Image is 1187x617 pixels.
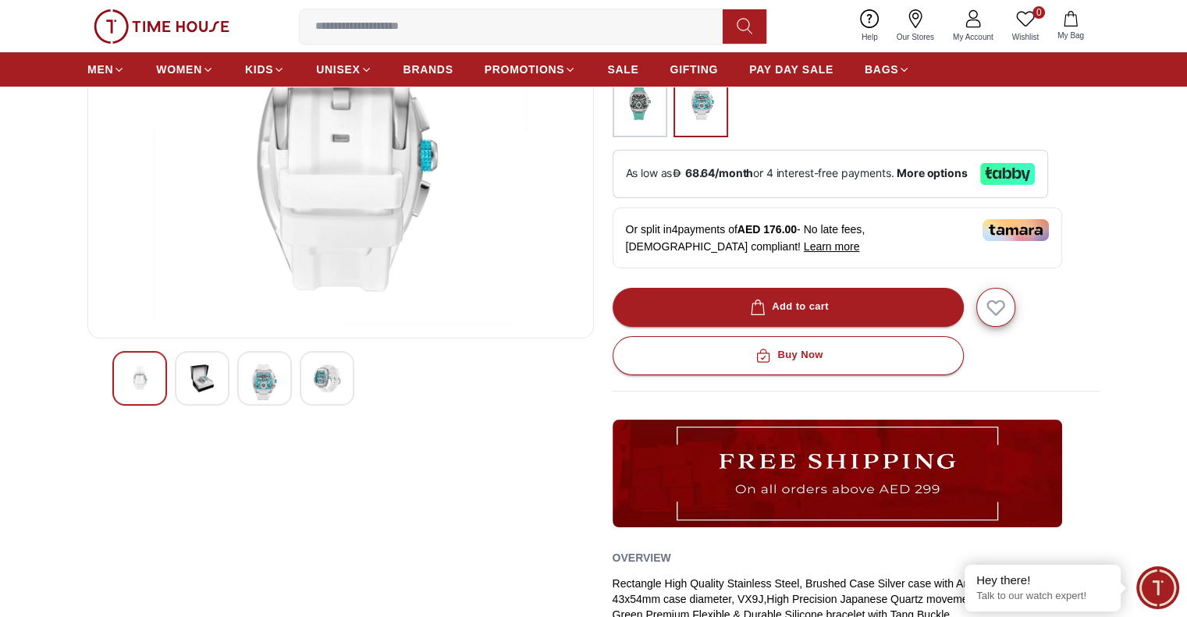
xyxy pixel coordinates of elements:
h2: Overview [613,546,671,569]
img: Tornado Men's Black Dial Analog Watch - T23105-SSHB [126,364,154,392]
a: UNISEX [316,55,371,83]
img: ... [681,76,720,129]
button: My Bag [1048,8,1093,44]
a: BAGS [865,55,910,83]
span: Help [855,31,884,43]
img: Tornado Men's Black Dial Analog Watch - T23105-SSHB [251,364,279,400]
a: GIFTING [670,55,718,83]
p: Talk to our watch expert! [976,590,1109,603]
img: Tornado Men's Black Dial Analog Watch - T23105-SSHB [188,364,216,392]
a: KIDS [245,55,285,83]
span: Our Stores [890,31,940,43]
img: Tornado Men's Black Dial Analog Watch - T23105-SSHB [313,364,341,392]
span: My Bag [1051,30,1090,41]
div: Or split in 4 payments of - No late fees, [DEMOGRAPHIC_DATA] compliant! [613,207,1062,268]
img: ... [613,420,1062,527]
a: Our Stores [887,6,944,46]
span: My Account [947,31,1000,43]
div: Chat Widget [1136,566,1179,609]
span: PROMOTIONS [485,62,565,77]
span: AED 176.00 [737,223,797,236]
a: SALE [607,55,638,83]
span: GIFTING [670,62,718,77]
button: Buy Now [613,336,964,375]
button: Add to cart [613,288,964,327]
span: Learn more [804,240,860,253]
span: WOMEN [156,62,202,77]
a: WOMEN [156,55,214,83]
span: BAGS [865,62,898,77]
span: PAY DAY SALE [749,62,833,77]
div: Add to cart [747,298,829,316]
img: ... [94,9,229,44]
a: MEN [87,55,125,83]
a: 0Wishlist [1003,6,1048,46]
a: PROMOTIONS [485,55,577,83]
a: Help [852,6,887,46]
span: 0 [1032,6,1045,19]
span: KIDS [245,62,273,77]
span: MEN [87,62,113,77]
span: UNISEX [316,62,360,77]
span: SALE [607,62,638,77]
a: PAY DAY SALE [749,55,833,83]
img: ... [620,76,659,129]
span: BRANDS [403,62,453,77]
span: Wishlist [1006,31,1045,43]
img: Tamara [983,219,1049,241]
div: Hey there! [976,573,1109,588]
div: Buy Now [752,346,823,364]
a: BRANDS [403,55,453,83]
